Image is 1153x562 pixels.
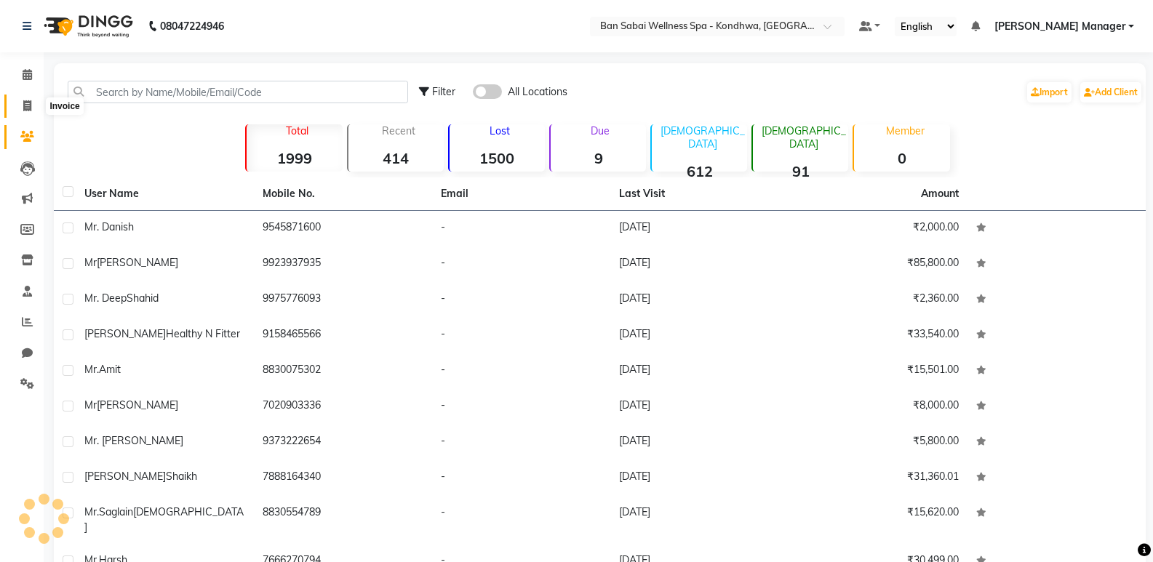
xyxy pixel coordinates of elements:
td: ₹8,000.00 [789,389,968,425]
td: 9373222654 [254,425,432,460]
th: Last Visit [610,177,789,211]
span: [PERSON_NAME] [84,470,166,483]
td: 8830554789 [254,496,432,544]
p: Lost [455,124,545,137]
strong: 612 [652,162,747,180]
span: Mr. Danish [84,220,134,233]
strong: 1999 [247,149,342,167]
strong: 1500 [450,149,545,167]
strong: 414 [348,149,444,167]
td: - [432,211,610,246]
span: Mr. [PERSON_NAME] [84,434,183,447]
p: Due [554,124,646,137]
td: [DATE] [610,282,789,318]
td: [DATE] [610,318,789,353]
td: 9158465566 [254,318,432,353]
p: [DEMOGRAPHIC_DATA] [658,124,747,150]
td: ₹85,800.00 [789,246,968,282]
td: [DATE] [610,496,789,544]
p: [DEMOGRAPHIC_DATA] [759,124,848,150]
span: All Locations [508,84,567,100]
p: Member [860,124,949,137]
span: Mr [84,398,97,412]
td: [DATE] [610,389,789,425]
td: [DATE] [610,211,789,246]
td: [DATE] [610,460,789,496]
td: [DATE] [610,353,789,389]
strong: 9 [551,149,646,167]
td: - [432,282,610,318]
th: Email [432,177,610,211]
input: Search by Name/Mobile/Email/Code [68,81,408,103]
span: Mr [84,256,97,269]
a: Import [1027,82,1072,103]
td: ₹2,000.00 [789,211,968,246]
th: Amount [912,177,968,210]
td: - [432,460,610,496]
td: 7020903336 [254,389,432,425]
td: - [432,246,610,282]
span: [PERSON_NAME] [84,327,166,340]
span: Mr. Deep [84,292,127,305]
td: ₹5,800.00 [789,425,968,460]
td: ₹2,360.00 [789,282,968,318]
td: ₹15,620.00 [789,496,968,544]
td: [DATE] [610,425,789,460]
td: 9975776093 [254,282,432,318]
td: ₹31,360.01 [789,460,968,496]
span: shaikh [166,470,197,483]
td: 7888164340 [254,460,432,496]
span: [PERSON_NAME] [97,398,178,412]
p: Recent [354,124,444,137]
span: Mr. [84,363,99,376]
span: Amit [99,363,121,376]
span: Filter [432,85,455,98]
th: Mobile No. [254,177,432,211]
td: ₹33,540.00 [789,318,968,353]
span: Mr.Saglain [84,505,133,518]
div: Invoice [46,97,83,115]
strong: 91 [753,162,848,180]
td: - [432,425,610,460]
span: Healthy n Fitter [166,327,240,340]
p: Total [252,124,342,137]
td: - [432,353,610,389]
td: [DATE] [610,246,789,282]
td: - [432,318,610,353]
img: logo [37,6,137,47]
span: Shahid [127,292,159,305]
td: ₹15,501.00 [789,353,968,389]
td: 8830075302 [254,353,432,389]
a: Add Client [1080,82,1141,103]
td: 9545871600 [254,211,432,246]
td: 9923937935 [254,246,432,282]
b: 08047224946 [160,6,224,47]
span: [DEMOGRAPHIC_DATA] [84,505,244,534]
td: - [432,389,610,425]
span: [PERSON_NAME] Manager [994,19,1125,34]
td: - [432,496,610,544]
span: [PERSON_NAME] [97,256,178,269]
th: User Name [76,177,254,211]
strong: 0 [854,149,949,167]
